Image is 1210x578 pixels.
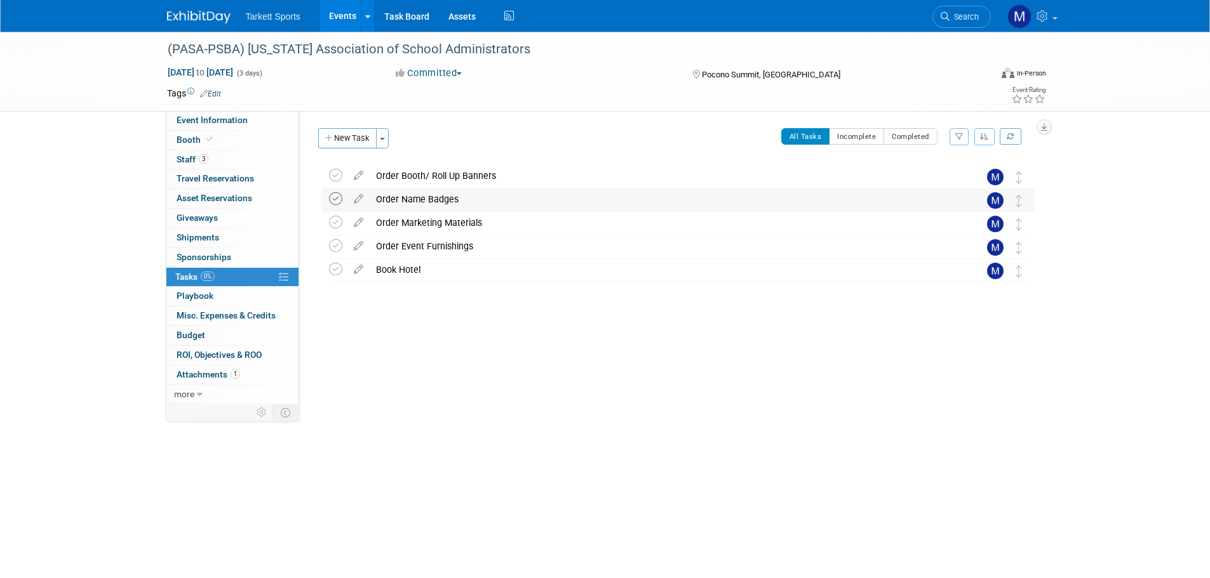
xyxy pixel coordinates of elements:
div: Book Hotel [370,259,962,280]
button: New Task [318,128,377,148]
img: ExhibitDay [167,11,231,23]
a: Shipments [166,228,299,247]
a: Tasks0% [166,268,299,287]
img: Mathieu Martel [987,239,1004,256]
span: (3 days) [236,69,262,77]
img: Mathieu Martel [987,192,1004,209]
div: Event Rating [1011,87,1045,93]
i: Move task [1016,242,1022,254]
a: Staff3 [166,150,299,169]
span: Tarkett Sports [246,11,300,22]
a: Attachments1 [166,365,299,384]
div: Order Event Furnishings [370,235,962,257]
span: 0% [201,272,215,281]
div: Event Format [916,66,1047,85]
a: Travel Reservations [166,169,299,188]
span: Travel Reservations [177,173,254,183]
span: Giveaways [177,213,218,223]
span: Attachments [177,369,240,379]
button: All Tasks [781,128,830,145]
div: Order Booth/ Roll Up Banners [370,165,962,187]
div: In-Person [1016,69,1046,78]
span: [DATE] [DATE] [167,67,234,78]
span: Misc. Expenses & Credits [177,310,276,320]
a: Playbook [166,287,299,306]
a: Search [932,6,991,28]
a: Misc. Expenses & Credits [166,306,299,325]
div: Order Name Badges [370,188,962,210]
td: Tags [167,87,221,100]
i: Move task [1016,171,1022,183]
a: ROI, Objectives & ROO [166,346,299,365]
a: edit [347,194,370,205]
button: Incomplete [829,128,884,145]
span: 1 [231,369,240,379]
a: Giveaways [166,209,299,228]
button: Completed [884,128,938,145]
a: Refresh [1000,128,1021,145]
i: Booth reservation complete [206,136,213,143]
i: Move task [1016,265,1022,277]
i: Move task [1016,195,1022,207]
span: 3 [199,154,208,164]
span: Tasks [175,272,215,282]
img: Mathieu Martel [987,169,1004,185]
span: to [194,67,206,77]
a: Edit [200,89,221,98]
td: Personalize Event Tab Strip [251,404,273,421]
span: Asset Reservations [177,193,252,203]
span: Budget [177,330,205,340]
i: Move task [1016,218,1022,230]
span: Shipments [177,232,219,242]
img: Format-Inperson.png [1002,68,1014,78]
div: (PASA-PSBA) [US_STATE] Association of School Administrators [163,38,972,61]
span: Pocono Summit, [GEOGRAPHIC_DATA] [702,70,840,79]
span: more [174,389,194,399]
a: Event Information [166,111,299,130]
a: edit [347,170,370,181]
img: Mathieu Martel [987,263,1004,279]
span: Sponsorships [177,252,231,262]
img: Mathieu Martel [1007,4,1032,29]
a: Budget [166,326,299,345]
a: edit [347,264,370,275]
div: Order Marketing Materials [370,212,962,233]
a: Sponsorships [166,248,299,267]
td: Toggle Event Tabs [272,404,299,421]
span: Booth [177,135,215,145]
span: Staff [177,154,208,164]
span: Event Information [177,115,248,125]
img: Mathieu Martel [987,216,1004,232]
span: Search [950,12,979,22]
button: Committed [391,67,467,80]
span: Playbook [177,291,213,301]
a: edit [347,217,370,228]
a: Asset Reservations [166,189,299,208]
a: more [166,385,299,404]
span: ROI, Objectives & ROO [177,350,262,360]
a: edit [347,240,370,252]
a: Booth [166,131,299,150]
